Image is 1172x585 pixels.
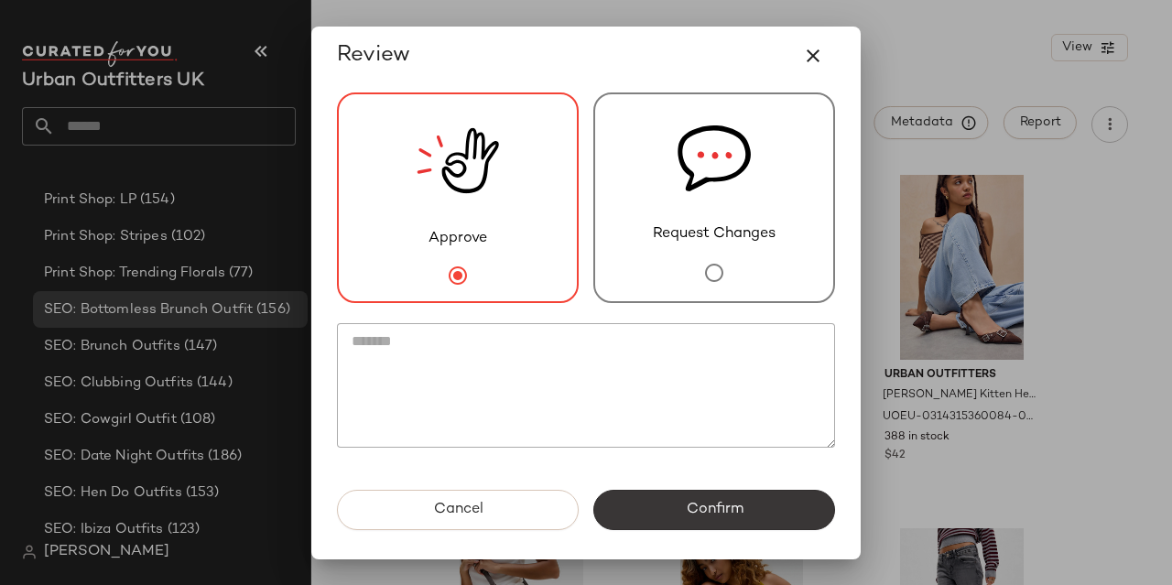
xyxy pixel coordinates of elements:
[429,228,487,250] span: Approve
[417,94,499,228] img: review_new_snapshot.RGmwQ69l.svg
[653,223,776,245] span: Request Changes
[432,501,483,518] span: Cancel
[593,490,835,530] button: Confirm
[678,94,751,223] img: svg%3e
[337,490,579,530] button: Cancel
[337,41,410,70] span: Review
[685,501,743,518] span: Confirm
